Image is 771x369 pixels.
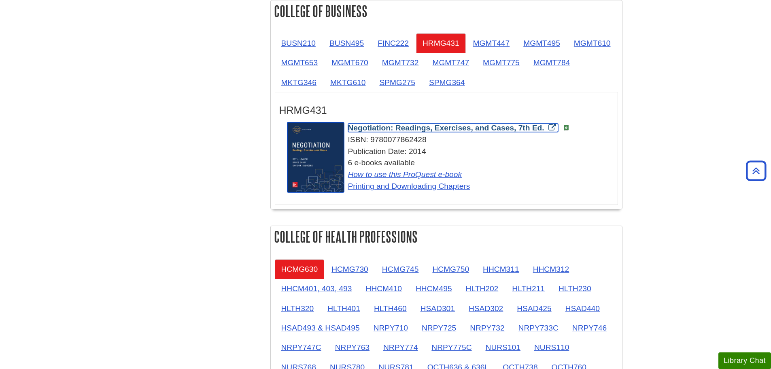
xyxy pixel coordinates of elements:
[271,226,622,247] h2: College of Health Professions
[423,73,472,92] a: SPMG364
[552,279,598,299] a: HLTH230
[271,0,622,22] h2: College of Business
[563,125,569,131] img: e-Book
[479,337,527,357] a: NURS101
[377,337,424,357] a: NRPY774
[476,259,526,279] a: HHCM311
[275,279,359,299] a: HHCM401, 403, 493
[371,33,415,53] a: FINC222
[718,352,771,369] button: Library Chat
[348,182,470,190] a: Printing and Downloading Chapters
[425,337,478,357] a: NRPY775C
[373,73,422,92] a: SPMG275
[527,53,577,73] a: MGMT784
[376,259,425,279] a: HCMG745
[367,318,414,338] a: NRPY710
[527,259,576,279] a: HHCM312
[287,146,614,158] div: Publication Date: 2014
[467,33,516,53] a: MGMT447
[463,318,511,338] a: NRPY732
[510,299,558,318] a: HSAD425
[566,318,613,338] a: NRPY746
[279,105,614,116] h3: HRMG431
[359,279,408,299] a: HHCM410
[275,259,325,279] a: HCMG630
[426,53,476,73] a: MGMT747
[567,33,617,53] a: MGMT610
[459,279,505,299] a: HLTH202
[415,318,463,338] a: NRPY725
[367,299,413,318] a: HLTH460
[287,157,614,192] div: 6 e-books available
[462,299,510,318] a: HSAD302
[275,337,328,357] a: NRPY747C
[321,299,367,318] a: HLTH401
[517,33,567,53] a: MGMT495
[559,299,606,318] a: HSAD440
[743,165,769,176] a: Back to Top
[348,124,559,132] a: Link opens in new window
[376,53,425,73] a: MGMT732
[476,53,526,73] a: MGMT775
[275,33,322,53] a: BUSN210
[324,73,372,92] a: MKTG610
[512,318,565,338] a: NRPY733C
[348,170,462,179] a: How to use this ProQuest e-book
[348,124,544,132] span: Negotiation: Readings, Exercises, and Cases, 7th Ed.
[275,299,321,318] a: HLTH320
[275,73,323,92] a: MKTG346
[416,33,466,53] a: HRMG431
[325,53,375,73] a: MGMT670
[275,318,366,338] a: HSAD493 & HSAD495
[414,299,461,318] a: HSAD301
[275,53,325,73] a: MGMT653
[426,259,476,279] a: HCMG750
[323,33,370,53] a: BUSN495
[409,279,459,299] a: HHCM495
[329,337,376,357] a: NRPY763
[325,259,375,279] a: HCMG730
[506,279,551,299] a: HLTH211
[287,134,614,146] div: ISBN: 9780077862428
[287,122,344,192] img: Cover Art
[528,337,576,357] a: NURS110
